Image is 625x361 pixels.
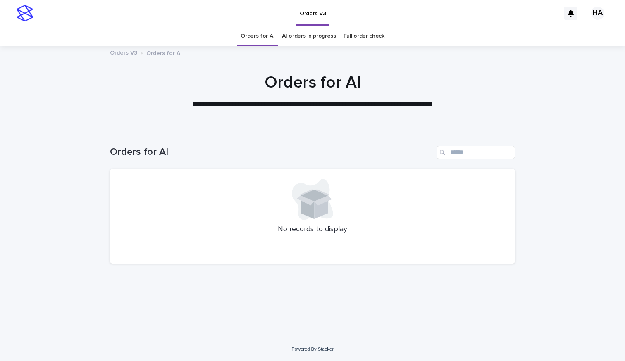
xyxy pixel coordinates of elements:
[120,225,505,234] p: No records to display
[282,26,336,46] a: AI orders in progress
[291,347,333,351] a: Powered By Stacker
[591,7,604,20] div: HA
[437,146,515,159] input: Search
[110,146,433,158] h1: Orders for AI
[146,48,182,57] p: Orders for AI
[17,5,33,21] img: stacker-logo-s-only.png
[241,26,274,46] a: Orders for AI
[344,26,384,46] a: Full order check
[110,47,137,57] a: Orders V3
[110,73,515,93] h1: Orders for AI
